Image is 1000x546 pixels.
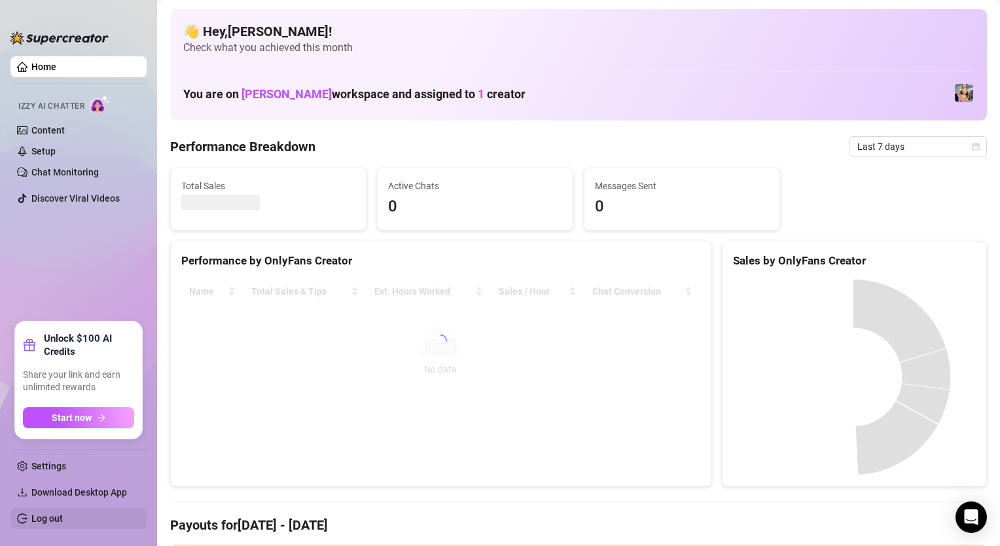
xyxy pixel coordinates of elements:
span: arrow-right [97,413,106,422]
a: Settings [31,461,66,471]
a: Chat Monitoring [31,167,99,177]
span: Total Sales [181,179,355,193]
img: logo-BBDzfeDw.svg [10,31,109,45]
span: Messages Sent [595,179,769,193]
span: Check what you achieved this month [183,41,974,55]
img: AI Chatter [90,95,110,114]
span: Start now [52,412,92,423]
span: Last 7 days [857,137,979,156]
a: Log out [31,513,63,524]
span: calendar [972,143,980,151]
h1: You are on workspace and assigned to creator [183,87,526,101]
span: 1 [478,87,484,101]
button: Start nowarrow-right [23,407,134,428]
span: loading [434,335,447,348]
span: 0 [388,194,562,219]
a: Setup [31,146,56,156]
h4: Payouts for [DATE] - [DATE] [170,516,987,534]
h4: Performance Breakdown [170,137,315,156]
img: Veronica [955,84,973,102]
span: Active Chats [388,179,562,193]
span: gift [23,338,36,352]
span: Download Desktop App [31,487,127,498]
span: Share your link and earn unlimited rewards [23,369,134,394]
div: Performance by OnlyFans Creator [181,252,700,270]
a: Content [31,125,65,136]
div: Sales by OnlyFans Creator [733,252,976,270]
span: download [17,487,27,498]
div: Open Intercom Messenger [955,501,987,533]
span: 0 [595,194,769,219]
span: Izzy AI Chatter [18,100,84,113]
a: Discover Viral Videos [31,193,120,204]
span: [PERSON_NAME] [241,87,332,101]
strong: Unlock $100 AI Credits [44,332,134,358]
h4: 👋 Hey, [PERSON_NAME] ! [183,22,974,41]
a: Home [31,62,56,72]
